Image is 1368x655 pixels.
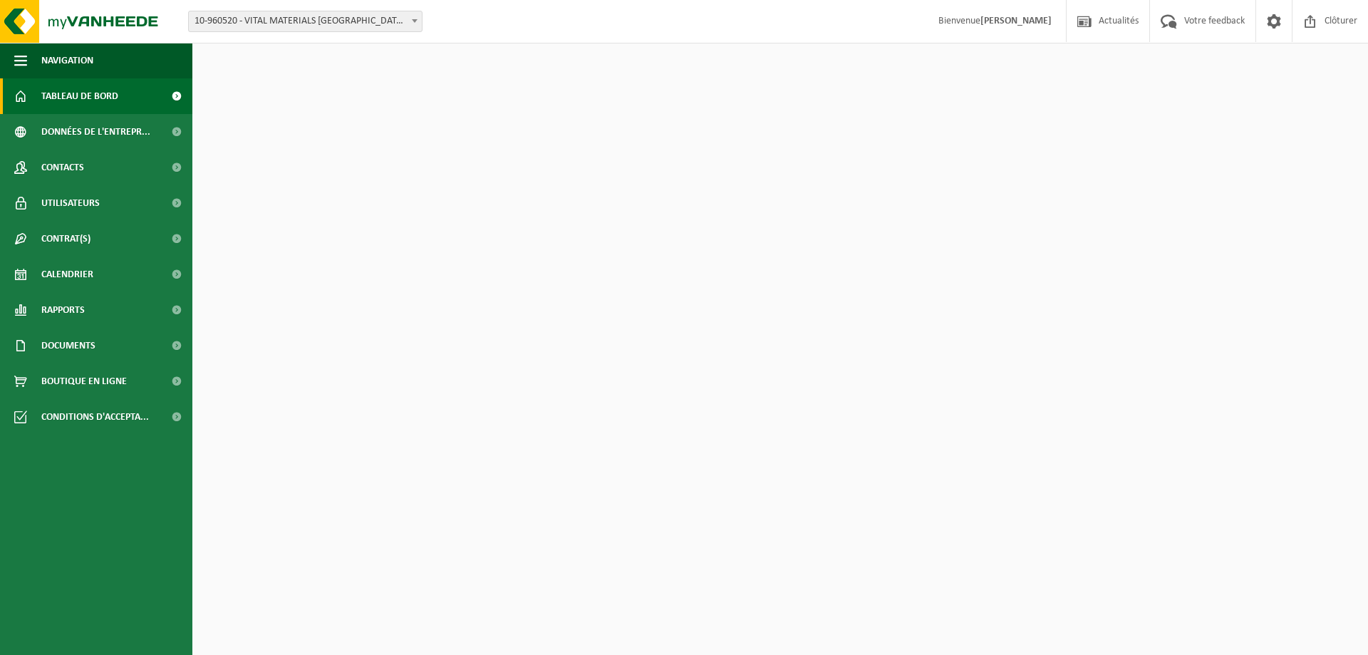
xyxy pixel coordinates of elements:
span: 10-960520 - VITAL MATERIALS BELGIUM S.A. - TILLY [188,11,423,32]
span: Utilisateurs [41,185,100,221]
span: Calendrier [41,257,93,292]
span: Données de l'entrepr... [41,114,150,150]
span: Rapports [41,292,85,328]
span: Conditions d'accepta... [41,399,149,435]
span: Contacts [41,150,84,185]
span: Contrat(s) [41,221,90,257]
span: Documents [41,328,95,363]
span: Navigation [41,43,93,78]
span: Boutique en ligne [41,363,127,399]
span: 10-960520 - VITAL MATERIALS BELGIUM S.A. - TILLY [189,11,422,31]
span: Tableau de bord [41,78,118,114]
iframe: chat widget [7,624,238,655]
strong: [PERSON_NAME] [980,16,1052,26]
